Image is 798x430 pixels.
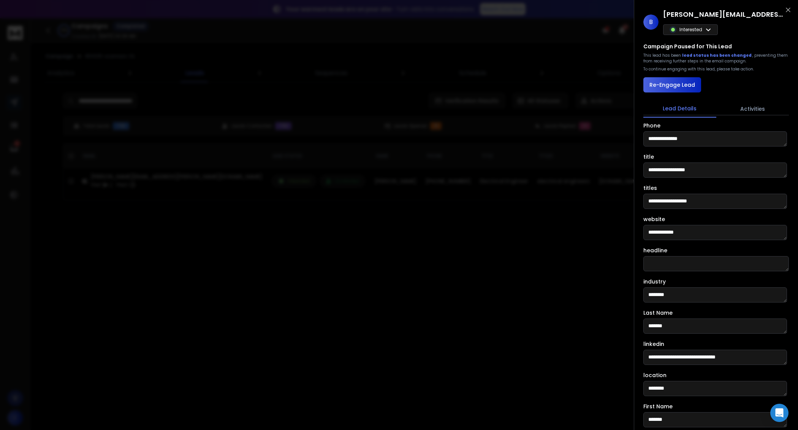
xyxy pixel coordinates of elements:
[643,404,673,409] label: First Name
[770,404,788,422] div: Open Intercom Messenger
[643,217,665,222] label: website
[682,53,752,58] span: lead status has been changed
[643,373,667,378] label: location
[716,100,789,117] button: Activities
[643,100,716,118] button: Lead Details
[643,123,660,128] label: Phone
[643,66,754,72] p: To continue engaging with this lead, please take action.
[643,185,657,191] label: titles
[643,248,667,253] label: headline
[643,14,659,30] span: B
[679,27,702,33] p: Interested
[643,279,666,284] label: industry
[643,43,732,50] h3: Campaign Paused for This Lead
[643,341,664,347] label: linkedin
[663,9,785,20] h1: [PERSON_NAME][EMAIL_ADDRESS][PERSON_NAME][DOMAIN_NAME]
[643,77,701,92] button: Re-Engage Lead
[643,53,789,64] div: This lead has been , preventing them from receiving further steps in the email campaign.
[643,154,654,159] label: title
[643,310,673,315] label: Last Name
